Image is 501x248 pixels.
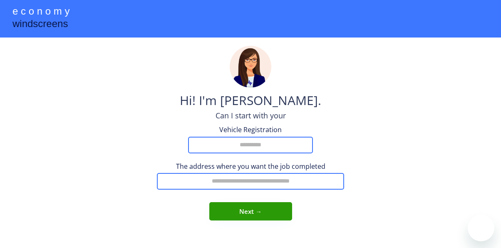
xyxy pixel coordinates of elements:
div: e c o n o m y [12,4,69,20]
div: Hi! I'm [PERSON_NAME]. [180,92,321,110]
div: windscreens [12,17,68,33]
img: madeline.png [230,46,271,88]
div: Vehicle Registration [209,125,292,134]
button: Next → [209,202,292,220]
iframe: Button to launch messaging window [468,215,494,241]
div: The address where you want the job completed [157,162,344,171]
div: Can I start with your [216,110,286,121]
